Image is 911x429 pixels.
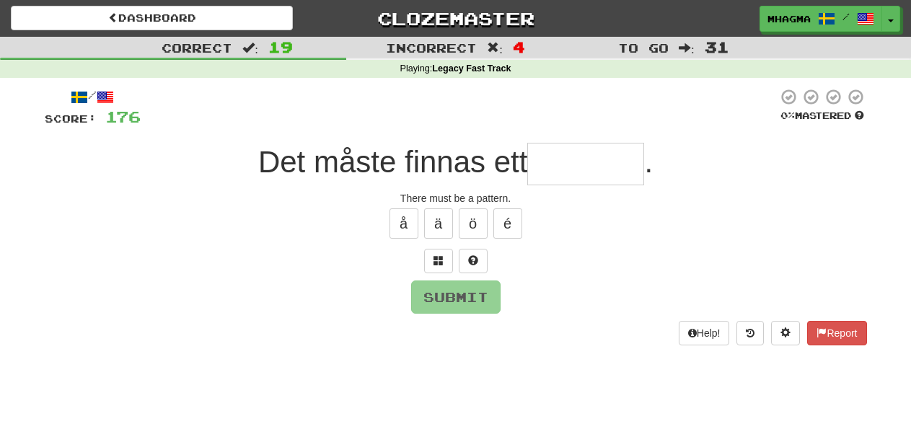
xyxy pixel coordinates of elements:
span: To go [618,40,669,55]
button: é [493,208,522,239]
button: Switch sentence to multiple choice alt+p [424,249,453,273]
span: Incorrect [386,40,477,55]
span: mhagma [767,12,811,25]
span: : [242,42,258,54]
a: mhagma / [760,6,882,32]
div: / [45,88,141,106]
span: : [679,42,695,54]
strong: Legacy Fast Track [432,63,511,74]
div: There must be a pattern. [45,191,867,205]
span: Score: [45,112,97,125]
span: 31 [705,38,729,56]
span: 0 % [780,110,795,121]
button: ä [424,208,453,239]
span: / [842,12,850,22]
span: : [487,42,503,54]
button: Submit [411,280,501,314]
button: Help! [679,321,730,345]
span: Det måste finnas ett [258,145,528,179]
button: å [390,208,418,239]
button: Report [807,321,866,345]
span: . [644,145,653,179]
button: Single letter hint - you only get 1 per sentence and score half the points! alt+h [459,249,488,273]
a: Clozemaster [314,6,597,31]
span: 176 [105,107,141,125]
span: 19 [268,38,293,56]
button: Round history (alt+y) [736,321,764,345]
a: Dashboard [11,6,293,30]
span: 4 [513,38,525,56]
div: Mastered [778,110,867,123]
span: Correct [162,40,232,55]
button: ö [459,208,488,239]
